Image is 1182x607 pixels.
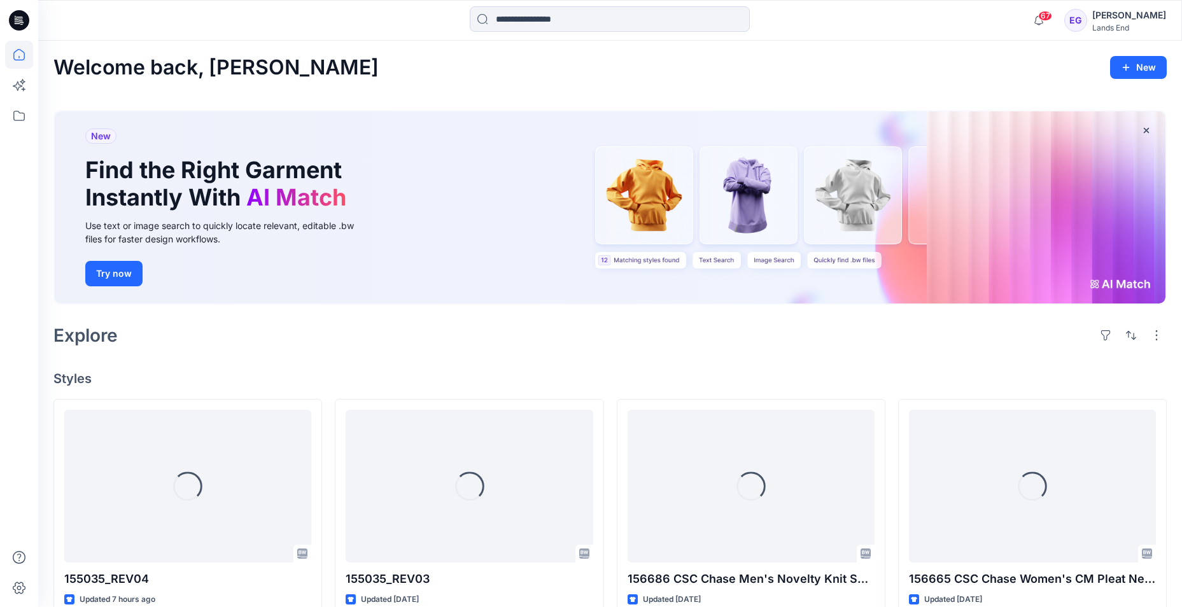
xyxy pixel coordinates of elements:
[53,371,1167,386] h4: Styles
[246,183,346,211] span: AI Match
[628,570,875,588] p: 156686 CSC Chase Men's Novelty Knit SS Zip Front Placket Top
[53,325,118,345] h2: Explore
[909,570,1156,588] p: 156665 CSC Chase Women's CM Pleat Neck Top
[1038,11,1052,21] span: 67
[85,261,143,286] button: Try now
[1064,9,1087,32] div: EG
[346,570,593,588] p: 155035_REV03
[53,56,379,80] h2: Welcome back, [PERSON_NAME]
[91,129,111,144] span: New
[1110,56,1167,79] button: New
[64,570,311,588] p: 155035_REV04
[1092,23,1166,32] div: Lands End
[1092,8,1166,23] div: [PERSON_NAME]
[361,593,419,606] p: Updated [DATE]
[643,593,701,606] p: Updated [DATE]
[85,219,372,246] div: Use text or image search to quickly locate relevant, editable .bw files for faster design workflows.
[80,593,155,606] p: Updated 7 hours ago
[85,157,353,211] h1: Find the Right Garment Instantly With
[924,593,982,606] p: Updated [DATE]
